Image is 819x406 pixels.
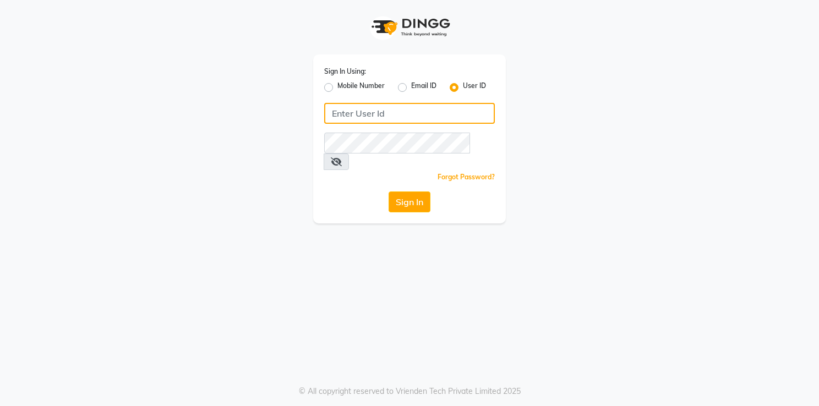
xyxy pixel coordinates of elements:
label: Mobile Number [337,81,385,94]
input: Username [324,133,470,153]
label: User ID [463,81,486,94]
button: Sign In [389,191,430,212]
img: logo1.svg [365,11,454,43]
label: Sign In Using: [324,67,366,76]
input: Username [324,103,495,124]
label: Email ID [411,81,436,94]
a: Forgot Password? [438,173,495,181]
